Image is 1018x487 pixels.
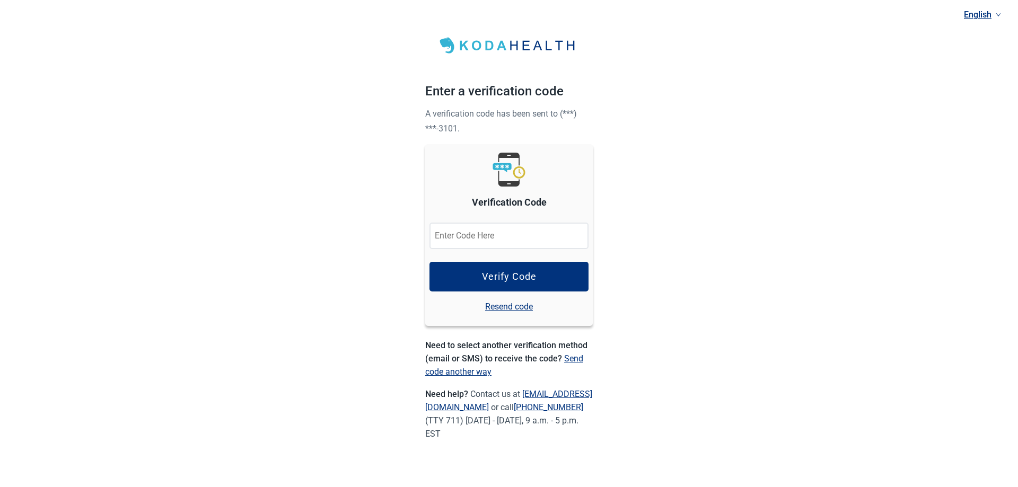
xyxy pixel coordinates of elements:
[425,402,583,426] span: or call (TTY 711)
[960,6,1005,23] a: Current language: English
[425,389,470,399] span: Need help?
[429,262,589,291] button: Verify Code
[425,109,577,134] span: A verification code has been sent to (***) ***-3101.
[425,340,587,364] span: Need to select another verification method (email or SMS) to receive the code?
[472,195,547,210] label: Verification Code
[514,402,583,412] a: [PHONE_NUMBER]
[429,223,589,249] input: Enter Code Here
[482,271,537,282] div: Verify Code
[425,415,578,439] span: [DATE] - [DATE], 9 a.m. - 5 p.m. EST
[996,12,1001,17] span: down
[485,300,533,313] a: Resend code
[425,82,593,106] h1: Enter a verification code
[425,389,592,412] a: [EMAIL_ADDRESS][DOMAIN_NAME]
[425,389,592,412] span: Contact us at
[425,13,593,462] main: Main content
[434,34,584,57] img: Koda Health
